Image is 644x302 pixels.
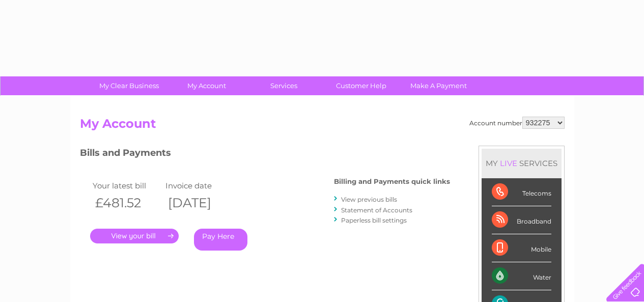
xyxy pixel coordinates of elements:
div: Broadband [492,206,551,234]
th: [DATE] [163,193,236,213]
div: Telecoms [492,178,551,206]
a: View previous bills [341,196,397,203]
a: . [90,229,179,243]
h2: My Account [80,117,565,136]
div: MY SERVICES [482,149,562,178]
td: Invoice date [163,179,236,193]
a: Pay Here [194,229,247,251]
div: LIVE [498,158,519,168]
h4: Billing and Payments quick links [334,178,450,185]
a: Make A Payment [397,76,481,95]
div: Account number [469,117,565,129]
th: £481.52 [90,193,163,213]
a: Customer Help [319,76,403,95]
a: Services [242,76,326,95]
a: Paperless bill settings [341,216,407,224]
h3: Bills and Payments [80,146,450,163]
div: Water [492,262,551,290]
div: Mobile [492,234,551,262]
a: My Clear Business [87,76,171,95]
td: Your latest bill [90,179,163,193]
a: My Account [164,76,248,95]
a: Statement of Accounts [341,206,412,214]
